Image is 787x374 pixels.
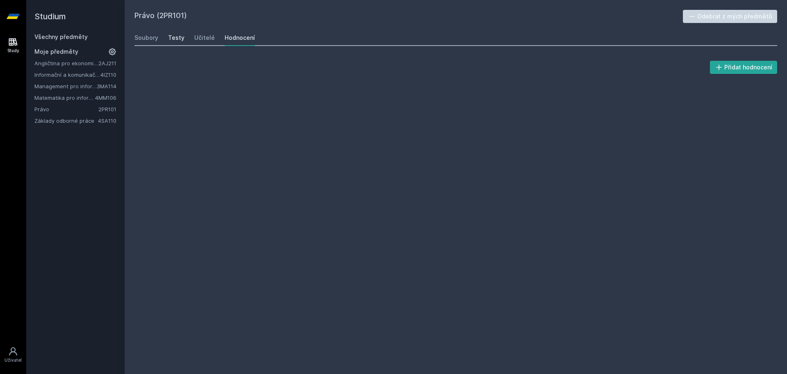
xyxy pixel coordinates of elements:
[5,357,22,363] div: Uživatel
[34,33,88,40] a: Všechny předměty
[134,30,158,46] a: Soubory
[100,71,116,78] a: 4IZ110
[194,30,215,46] a: Učitelé
[168,34,184,42] div: Testy
[95,94,116,101] a: 4MM106
[98,60,116,67] a: 2AJ211
[98,106,116,112] a: 2PR101
[2,342,25,367] a: Uživatel
[34,71,100,79] a: Informační a komunikační technologie
[194,34,215,42] div: Učitelé
[98,117,116,124] a: 4SA110
[34,48,78,56] span: Moje předměty
[34,82,97,90] a: Management pro informatiky a statistiky
[34,94,95,102] a: Matematika pro informatiky
[34,117,98,125] a: Základy odborné práce
[134,10,683,23] h2: Právo (2PR101)
[225,30,255,46] a: Hodnocení
[710,61,778,74] button: Přidat hodnocení
[134,34,158,42] div: Soubory
[168,30,184,46] a: Testy
[34,59,98,67] a: Angličtina pro ekonomická studia 1 (B2/C1)
[34,105,98,113] a: Právo
[2,33,25,58] a: Study
[7,48,19,54] div: Study
[225,34,255,42] div: Hodnocení
[97,83,116,89] a: 3MA114
[683,10,778,23] button: Odebrat z mých předmětů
